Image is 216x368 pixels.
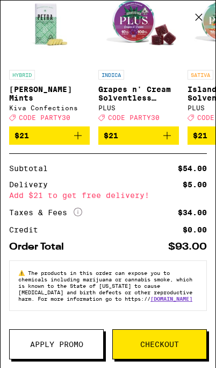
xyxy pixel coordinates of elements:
div: $5.00 [183,181,207,188]
button: Add to bag [98,126,179,145]
span: ⚠️ [18,270,28,276]
button: Add to bag [9,126,90,145]
span: Hi. Need any help? [8,8,89,18]
button: Apply Promo [9,329,104,359]
div: $0.00 [183,226,207,233]
div: Kiva Confections [9,104,90,111]
span: $21 [15,131,29,140]
div: $54.00 [178,165,207,172]
div: Taxes & Fees [9,208,82,217]
p: SATIVA [188,70,213,80]
div: Subtotal [9,165,54,172]
span: The products in this order can expose you to chemicals including marijuana or cannabis smoke, whi... [18,270,192,302]
p: Grapes n' Cream Solventless Gummies [98,85,179,102]
div: $34.00 [178,209,207,216]
span: Apply Promo [30,341,83,348]
span: $21 [193,131,207,140]
span: CODE PARTY30 [108,114,160,121]
div: PLUS [98,104,179,111]
div: Add $21 to get free delivery! [9,192,207,199]
div: $93.00 [168,242,207,252]
p: [PERSON_NAME] Mints [9,85,90,102]
span: CODE PARTY30 [19,114,70,121]
a: [DOMAIN_NAME] [150,295,192,302]
button: Checkout [112,329,207,359]
div: Credit [9,226,45,233]
p: HYBRID [9,70,35,80]
span: $21 [104,131,118,140]
div: Delivery [9,181,54,188]
div: Order Total [9,242,70,252]
span: Checkout [140,341,179,348]
p: INDICA [98,70,124,80]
